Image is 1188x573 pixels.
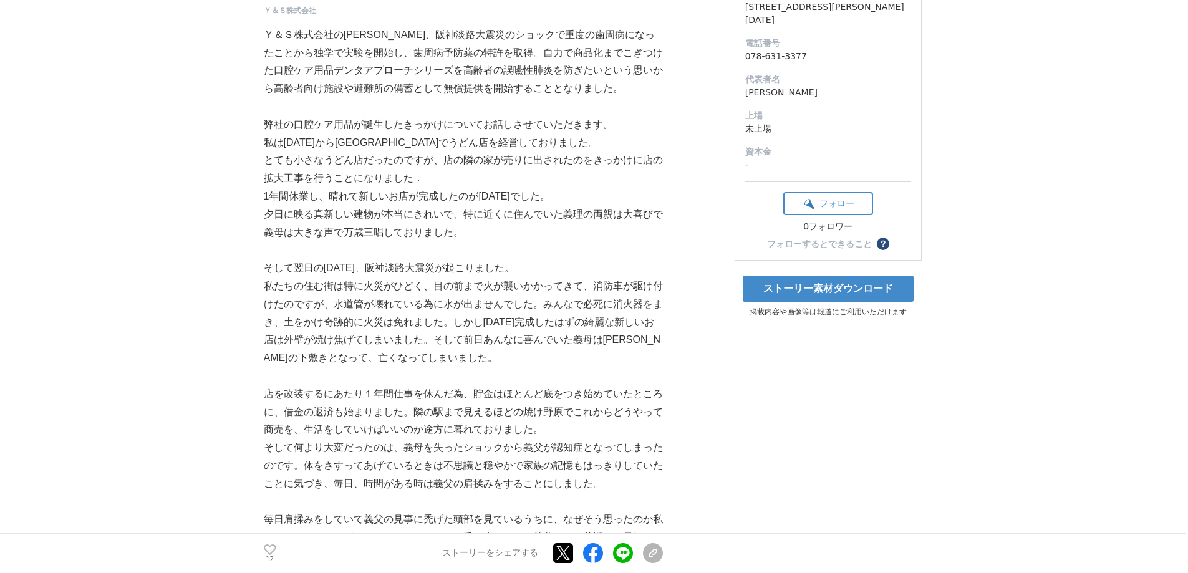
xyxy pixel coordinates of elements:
[264,206,663,242] p: 夕日に映る真新しい建物が本当にきれいで、特に近くに住んでいた義理の両親は大喜びで義母は大きな声で万歳三唱しておりました。
[264,152,663,188] p: とても小さなうどん店だったのですが、店の隣の家が売りに出されたのをきっかけに店の拡大工事を行うことになりました．
[783,192,873,215] button: フォロー
[783,221,873,233] div: 0フォロワー
[745,86,911,99] dd: [PERSON_NAME]
[745,50,911,63] dd: 078-631-3377
[264,26,663,98] p: Ｙ＆Ｓ株式会社の[PERSON_NAME]、阪神淡路大震災のショックで重度の歯周病になったことから独学で実験を開始し、歯周病予防薬の特許を取得。自力で商品化までこぎつけた口腔ケア用品デンタアプロ...
[264,116,663,134] p: 弊社の口腔ケア用品が誕生したきっかけについてお話しさせていただきます。
[264,259,663,277] p: そして翌日の[DATE]、阪神淡路大震災が起こりました。
[264,5,316,16] a: Ｙ＆Ｓ株式会社
[264,385,663,439] p: 店を改装するにあたり１年間仕事を休んだ為、貯金はほとんど底をつき始めていたところに、借金の返済も始まりました。隣の駅まで見えるほどの焼け野原でこれからどうやって商売を、生活をしていけばいいのか途...
[745,37,911,50] dt: 電話番号
[442,548,538,559] p: ストーリーをシェアする
[743,276,914,302] a: ストーリー素材ダウンロード
[264,277,663,367] p: 私たちの住む街は特に火災がひどく、目の前まで火が襲いかかってきて、消防車が駆け付けたのですが、水道管が壊れている為に水が出ませんでした。みんなで必死に消火器をまき、土をかけ奇跡的に火災は免れまし...
[264,188,663,206] p: 1年間休業し、晴れて新しいお店が完成したのが[DATE]でした。
[264,134,663,152] p: 私は[DATE]から[GEOGRAPHIC_DATA]でうどん店を経営しておりました。
[745,158,911,171] dd: -
[745,73,911,86] dt: 代表者名
[877,238,889,250] button: ？
[745,145,911,158] dt: 資本金
[745,122,911,135] dd: 未上場
[264,556,276,562] p: 12
[745,1,911,27] dd: [STREET_ADDRESS][PERSON_NAME][DATE]
[745,109,911,122] dt: 上場
[767,239,872,248] div: フォローするとできること
[735,307,922,317] p: 掲載内容や画像等は報道にご利用いただけます
[879,239,887,248] span: ？
[264,439,663,493] p: そして何より大変だったのは、義母を失ったショックから義父が認知症となってしまったのです。体をさすってあげているときは不思議と穏やかで家族の記憶もはっきりしていたことに気づき、毎日、時間がある時は...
